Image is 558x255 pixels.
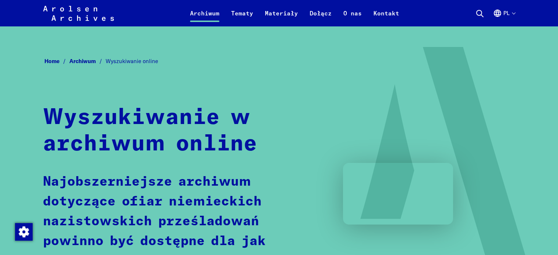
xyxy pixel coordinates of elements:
strong: Wyszukiwanie w archiwum online [43,107,257,155]
a: Materiały [259,9,304,26]
a: O nas [338,9,368,26]
img: Zmienić zgodę [15,223,33,241]
button: Polski, wybór języka [493,9,515,26]
a: Tematy [225,9,259,26]
a: Home [44,58,69,65]
a: Dołącz [304,9,338,26]
nav: Podstawowy [184,4,405,22]
nav: Breadcrumb [43,56,515,67]
span: Wyszukiwanie online [106,58,158,65]
a: Kontakt [368,9,405,26]
a: Archiwum [184,9,225,26]
a: Archiwum [69,58,106,65]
